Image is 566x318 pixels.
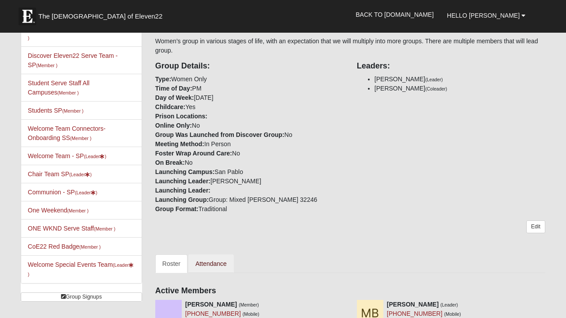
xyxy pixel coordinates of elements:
[155,159,185,166] strong: On Break:
[155,140,204,148] strong: Meeting Method:
[155,286,545,296] h4: Active Members
[155,122,192,129] strong: Online Only:
[155,103,185,110] strong: Childcare:
[155,150,232,157] strong: Foster Wrap Around Care:
[28,52,118,68] a: Discover Eleven22 Serve Team - SP(Member )
[155,131,285,138] strong: Group Was Launched from Discover Group:
[155,205,199,212] strong: Group Format:
[28,243,101,250] a: CoE22 Red Badge(Member )
[79,244,101,250] small: (Member )
[149,55,350,214] div: Women Only PM [DATE] Yes No No In Person No No San Pablo [PERSON_NAME] Group: Mixed [PERSON_NAME]...
[14,3,191,25] a: The [DEMOGRAPHIC_DATA] of Eleven22
[28,207,89,214] a: One Weekend(Member )
[38,12,162,21] span: The [DEMOGRAPHIC_DATA] of Eleven22
[155,178,210,185] strong: Launching Leader:
[21,292,142,302] a: Group Signups
[155,113,207,120] strong: Prison Locations:
[70,136,91,141] small: (Member )
[69,172,92,177] small: (Leader )
[28,152,106,159] a: Welcome Team - SP(Leader)
[36,63,57,68] small: (Member )
[28,225,115,232] a: ONE WKND Serve Staff(Member )
[28,261,134,277] a: Welcome Special Events Team(Leader)
[185,301,237,308] strong: [PERSON_NAME]
[28,170,92,178] a: Chair Team SP(Leader)
[425,77,443,82] small: (Leader)
[375,84,545,93] li: [PERSON_NAME]
[28,79,90,96] a: Student Serve Staff All Campuses(Member )
[28,189,97,196] a: Communion - SP(Leader)
[19,8,36,25] img: Eleven22 logo
[387,301,439,308] strong: [PERSON_NAME]
[67,208,88,213] small: (Member )
[188,254,234,273] a: Attendance
[425,86,447,91] small: (Coleader)
[155,254,187,273] a: Roster
[155,94,194,101] strong: Day of Week:
[62,108,83,114] small: (Member )
[28,125,105,141] a: Welcome Team Connectors- Onboarding SS(Member )
[28,107,83,114] a: Students SP(Member )
[357,61,545,71] h4: Leaders:
[526,220,545,233] a: Edit
[155,61,344,71] h4: Group Details:
[155,187,210,194] strong: Launching Leader:
[155,76,171,83] strong: Type:
[155,196,209,203] strong: Launching Group:
[349,4,440,26] a: Back to [DOMAIN_NAME]
[155,85,192,92] strong: Time of Day:
[440,4,532,26] a: Hello [PERSON_NAME]
[447,12,520,19] span: Hello [PERSON_NAME]
[75,190,97,195] small: (Leader )
[94,226,115,231] small: (Member )
[84,154,106,159] small: (Leader )
[375,75,545,84] li: [PERSON_NAME]
[155,168,215,175] strong: Launching Campus:
[57,90,79,95] small: (Member )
